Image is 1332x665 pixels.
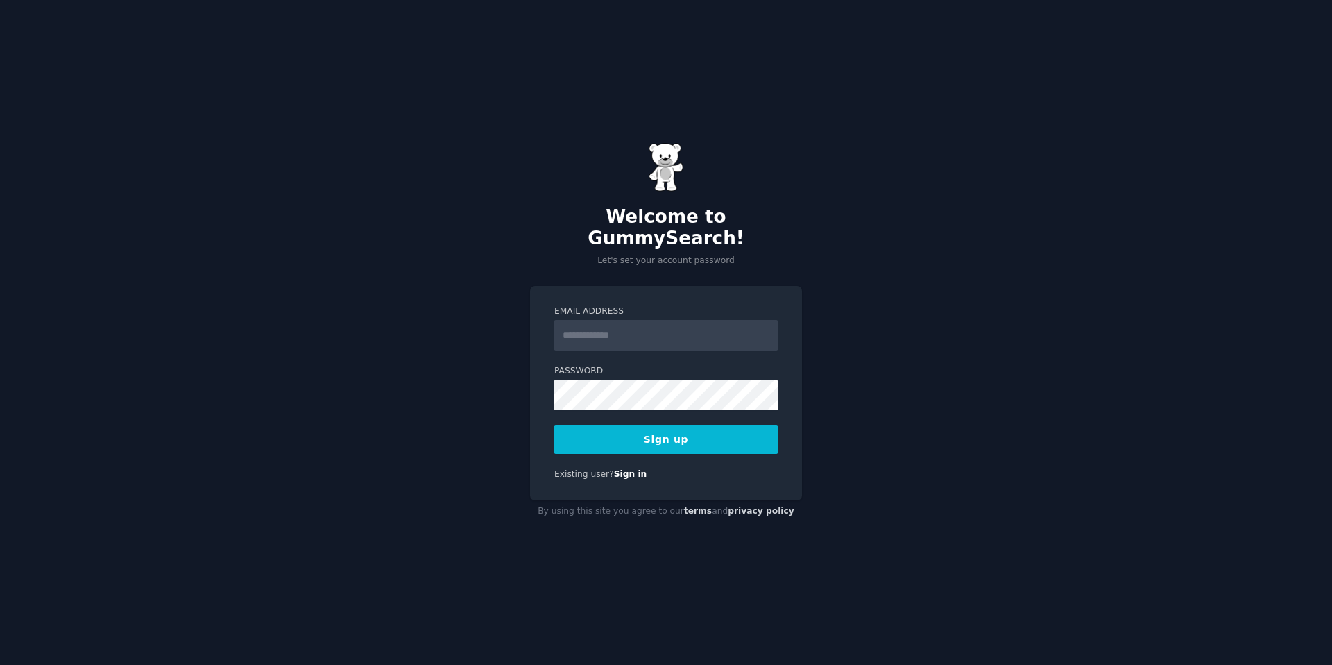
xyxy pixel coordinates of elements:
h2: Welcome to GummySearch! [530,206,802,250]
span: Existing user? [554,469,614,479]
button: Sign up [554,425,778,454]
div: By using this site you agree to our and [530,500,802,523]
p: Let's set your account password [530,255,802,267]
img: Gummy Bear [649,143,683,192]
label: Password [554,365,778,378]
a: terms [684,506,712,516]
a: Sign in [614,469,647,479]
label: Email Address [554,305,778,318]
a: privacy policy [728,506,794,516]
